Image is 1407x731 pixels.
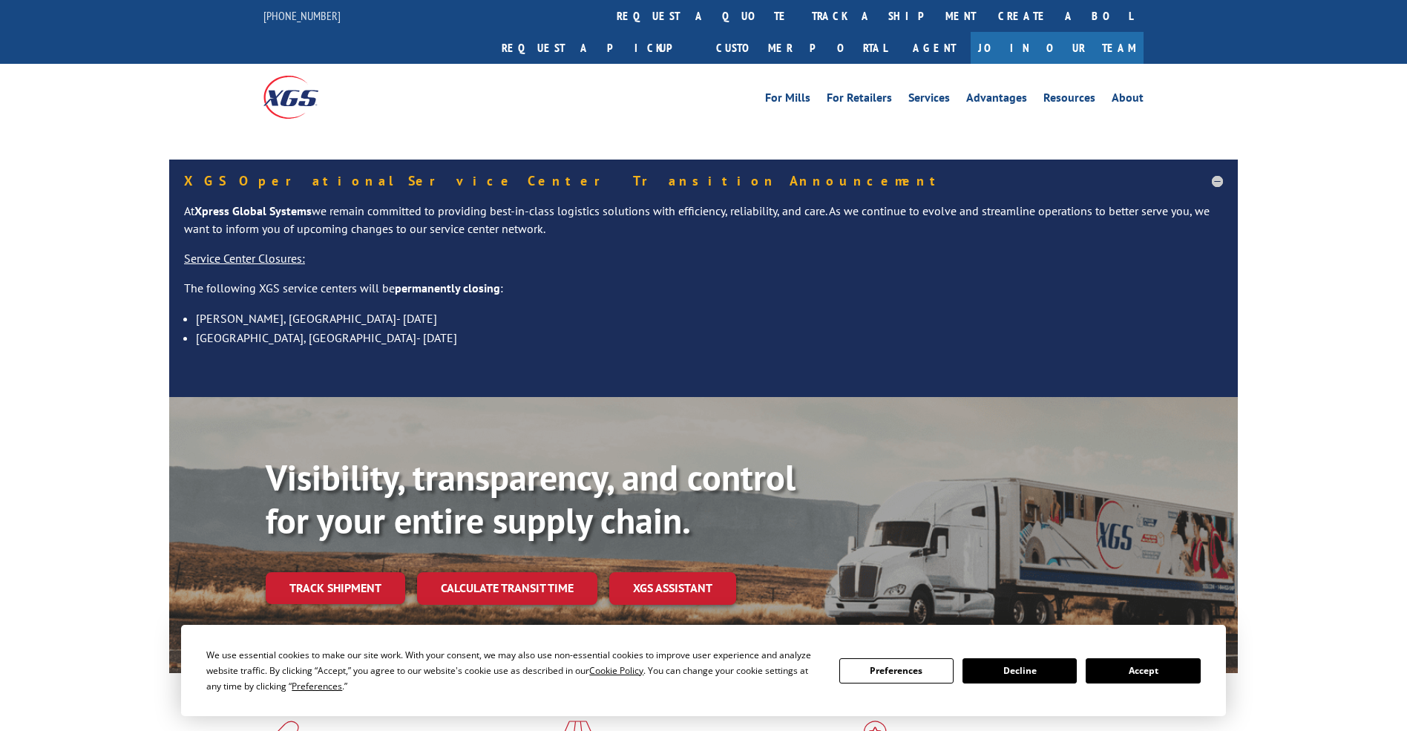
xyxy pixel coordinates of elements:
[827,92,892,108] a: For Retailers
[181,625,1226,716] div: Cookie Consent Prompt
[609,572,736,604] a: XGS ASSISTANT
[292,680,342,692] span: Preferences
[898,32,971,64] a: Agent
[839,658,954,684] button: Preferences
[184,251,305,266] u: Service Center Closures:
[765,92,810,108] a: For Mills
[196,328,1223,347] li: [GEOGRAPHIC_DATA], [GEOGRAPHIC_DATA]- [DATE]
[971,32,1144,64] a: Join Our Team
[184,174,1223,188] h5: XGS Operational Service Center Transition Announcement
[1112,92,1144,108] a: About
[1086,658,1200,684] button: Accept
[705,32,898,64] a: Customer Portal
[184,203,1223,250] p: At we remain committed to providing best-in-class logistics solutions with efficiency, reliabilit...
[417,572,597,604] a: Calculate transit time
[966,92,1027,108] a: Advantages
[206,647,821,694] div: We use essential cookies to make our site work. With your consent, we may also use non-essential ...
[1043,92,1095,108] a: Resources
[491,32,705,64] a: Request a pickup
[395,281,500,295] strong: permanently closing
[196,309,1223,328] li: [PERSON_NAME], [GEOGRAPHIC_DATA]- [DATE]
[908,92,950,108] a: Services
[962,658,1077,684] button: Decline
[266,454,796,543] b: Visibility, transparency, and control for your entire supply chain.
[263,8,341,23] a: [PHONE_NUMBER]
[266,572,405,603] a: Track shipment
[194,203,312,218] strong: Xpress Global Systems
[184,280,1223,309] p: The following XGS service centers will be :
[589,664,643,677] span: Cookie Policy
